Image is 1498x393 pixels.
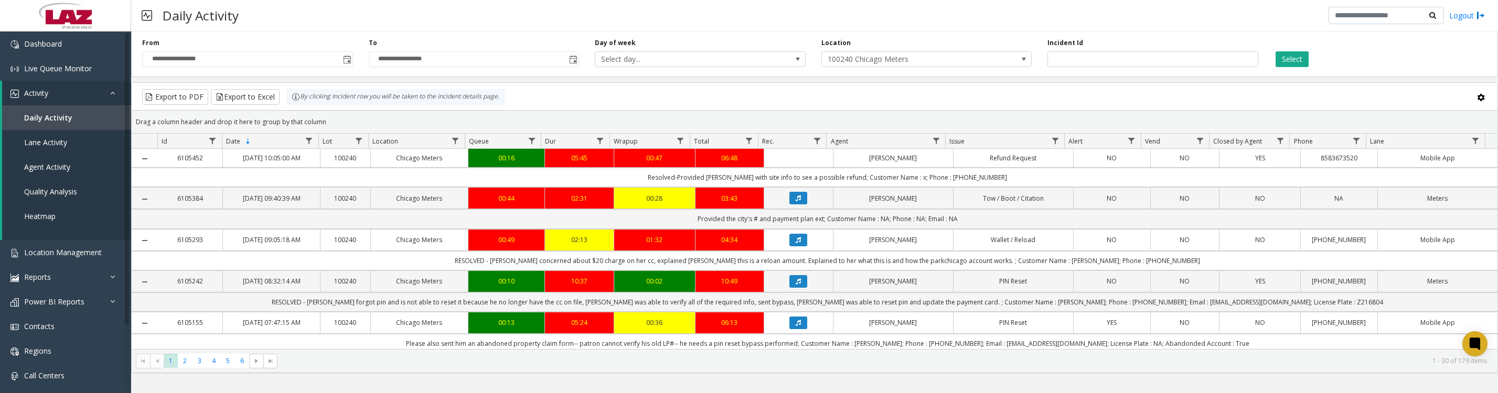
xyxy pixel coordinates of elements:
span: NO [1180,318,1190,327]
a: Daily Activity [2,105,131,130]
a: 00:44 [475,193,539,203]
span: Lane [1370,137,1384,146]
span: Page 2 [178,354,192,368]
div: By clicking Incident row you will be taken to the incident details page. [286,89,505,105]
a: 6105452 [164,153,217,163]
a: Refund Request [960,153,1067,163]
a: 05:45 [551,153,607,163]
img: pageIcon [142,3,152,28]
span: Power BI Reports [24,297,84,307]
a: [DATE] 09:05:18 AM [229,235,314,245]
a: 6105293 [164,235,217,245]
span: Page 6 [235,354,249,368]
div: 04:34 [702,235,758,245]
a: Vend Filter Menu [1193,134,1207,148]
a: Closed by Agent Filter Menu [1273,134,1287,148]
a: 6105384 [164,193,217,203]
img: 'icon' [10,249,19,257]
a: Activity [2,81,131,105]
a: Wallet / Reload [960,235,1067,245]
a: Phone Filter Menu [1350,134,1364,148]
span: Heatmap [24,211,56,221]
span: Go to the last page [266,357,275,365]
label: From [142,38,159,48]
span: NO [1180,194,1190,203]
a: Logout [1449,10,1485,21]
img: infoIcon.svg [292,93,300,101]
span: Location [372,137,398,146]
span: Daily Activity [24,113,72,123]
img: 'icon' [10,347,19,356]
a: Agent Activity [2,155,131,179]
span: Page 1 [164,354,178,368]
a: NA [1307,193,1371,203]
a: 01:32 [620,235,689,245]
a: Id Filter Menu [206,134,220,148]
span: Date [226,137,240,146]
a: [DATE] 08:32:14 AM [229,276,314,286]
a: 00:13 [475,318,539,327]
span: NO [1180,277,1190,286]
a: 05:24 [551,318,607,327]
a: 00:28 [620,193,689,203]
img: 'icon' [10,65,19,73]
div: Data table [132,134,1497,349]
a: 100240 [327,193,364,203]
img: 'icon' [10,274,19,282]
span: Dashboard [24,39,62,49]
a: 02:31 [551,193,607,203]
a: NO [1080,276,1144,286]
div: 03:43 [702,193,758,203]
a: [PERSON_NAME] [840,318,947,327]
a: [PERSON_NAME] [840,193,947,203]
span: NO [1255,318,1265,327]
div: 06:48 [702,153,758,163]
a: Collapse Details [132,319,158,327]
a: NO [1157,318,1213,327]
img: logout [1476,10,1485,21]
a: Quality Analysis [2,179,131,204]
a: [PHONE_NUMBER] [1307,276,1371,286]
a: Lane Filter Menu [1469,134,1483,148]
a: YES [1080,318,1144,327]
a: 8583673520 [1307,153,1371,163]
span: NO [1180,154,1190,162]
span: Agent Activity [24,162,70,172]
a: NO [1157,153,1213,163]
span: Regions [24,346,51,356]
a: Dur Filter Menu [593,134,607,148]
span: Go to the last page [263,354,277,368]
span: NO [1180,235,1190,244]
span: Page 3 [192,354,207,368]
a: Collapse Details [132,278,158,286]
span: NO [1255,194,1265,203]
div: 00:10 [475,276,539,286]
div: 10:49 [702,276,758,286]
span: NO [1255,235,1265,244]
span: Sortable [244,137,252,146]
a: 00:02 [620,276,689,286]
span: Go to the next page [252,357,261,365]
a: Date Filter Menu [302,134,316,148]
span: Wrapup [614,137,638,146]
span: Dur [545,137,556,146]
a: [PERSON_NAME] [840,153,947,163]
img: 'icon' [10,40,19,49]
span: Queue [469,137,489,146]
a: Mobile App [1384,153,1491,163]
label: Incident Id [1047,38,1083,48]
span: Contacts [24,321,55,331]
a: YES [1226,153,1294,163]
img: 'icon' [10,298,19,307]
span: Quality Analysis [24,187,77,196]
a: [DATE] 09:40:39 AM [229,193,314,203]
a: Queue Filter Menu [525,134,539,148]
a: NO [1080,193,1144,203]
a: Location Filter Menu [448,134,462,148]
span: Toggle popup [567,52,579,67]
a: Rec. Filter Menu [810,134,824,148]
